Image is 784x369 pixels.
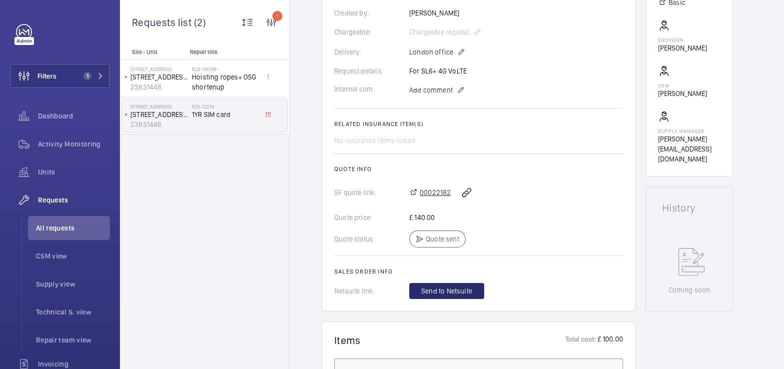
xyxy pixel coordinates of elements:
[130,119,188,129] p: 23831448
[130,109,188,119] p: [STREET_ADDRESS]
[658,88,707,98] p: [PERSON_NAME]
[37,71,56,81] span: Filters
[38,139,110,149] span: Activity Monitoring
[658,134,721,164] p: [PERSON_NAME][EMAIL_ADDRESS][DOMAIN_NAME]
[668,285,710,295] p: Coming soon
[658,37,707,43] p: Engineer
[597,334,623,346] p: £ 100.00
[334,268,623,275] h2: Sales order info
[420,187,451,197] span: 00022182
[334,334,361,346] h1: Items
[38,195,110,205] span: Requests
[409,46,465,58] p: London office
[130,103,188,109] p: [STREET_ADDRESS]
[192,103,258,109] h2: R25-12219
[36,307,110,317] span: Technical S. view
[334,165,623,172] h2: Quote info
[658,128,721,134] p: Supply manager
[409,85,453,95] span: Add comment
[130,82,188,92] p: 23831448
[658,82,707,88] p: CSM
[130,72,188,82] p: [STREET_ADDRESS]
[36,279,110,289] span: Supply view
[421,286,472,296] span: Send to Netsuite
[132,16,194,28] span: Requests list
[658,43,707,53] p: [PERSON_NAME]
[38,167,110,177] span: Units
[10,64,110,88] button: Filters1
[190,48,256,55] p: Repair title
[409,283,484,299] button: Send to Netsuite
[38,111,110,121] span: Dashboard
[192,72,258,92] span: Hoisting ropes+ OSG shortenup
[334,120,623,127] h2: Related insurance item(s)
[565,334,597,346] p: Total cost:
[83,72,91,80] span: 1
[36,251,110,261] span: CSM view
[36,335,110,345] span: Repair team view
[409,187,451,197] a: 00022182
[38,359,110,369] span: Invoicing
[662,203,717,213] h1: History
[192,109,258,119] span: 1YR SIM card
[130,66,188,72] p: [STREET_ADDRESS]
[120,48,186,55] p: Site - Unit
[192,66,258,72] h2: R24-08099
[36,223,110,233] span: All requests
